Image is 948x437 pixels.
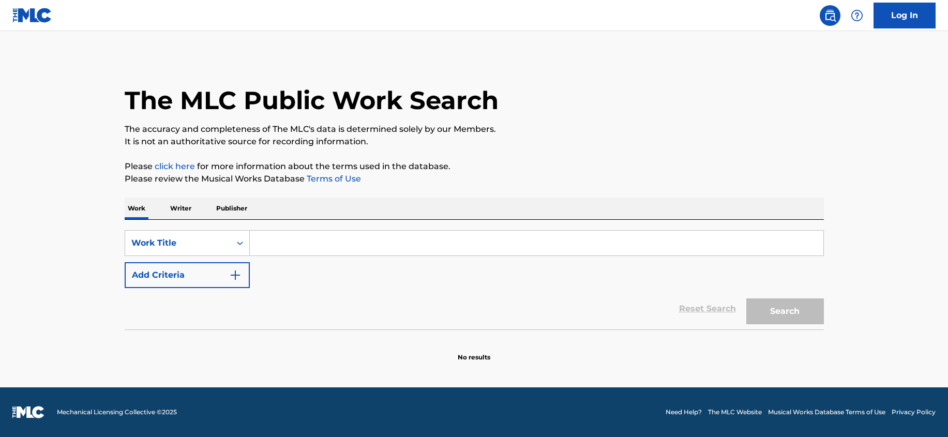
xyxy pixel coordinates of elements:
a: The MLC Website [708,408,762,417]
h1: The MLC Public Work Search [125,85,499,116]
img: 9d2ae6d4665cec9f34b9.svg [229,269,242,281]
span: Mechanical Licensing Collective © 2025 [57,408,177,417]
p: No results [458,340,490,362]
a: Musical Works Database Terms of Use [768,408,885,417]
p: It is not an authoritative source for recording information. [125,135,824,148]
a: Privacy Policy [892,408,936,417]
img: logo [12,406,44,418]
div: Work Title [131,237,224,249]
p: Writer [167,198,194,219]
a: Terms of Use [305,174,361,184]
p: Please for more information about the terms used in the database. [125,160,824,173]
img: search [824,9,836,22]
p: Work [125,198,148,219]
a: Log In [874,3,936,28]
a: Need Help? [666,408,702,417]
p: The accuracy and completeness of The MLC's data is determined solely by our Members. [125,123,824,135]
form: Search Form [125,230,824,329]
p: Please review the Musical Works Database [125,173,824,185]
div: Help [847,5,867,26]
a: click here [155,161,195,171]
img: help [851,9,863,22]
button: Add Criteria [125,262,250,288]
img: MLC Logo [12,8,52,23]
p: Publisher [213,198,250,219]
a: Public Search [820,5,840,26]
